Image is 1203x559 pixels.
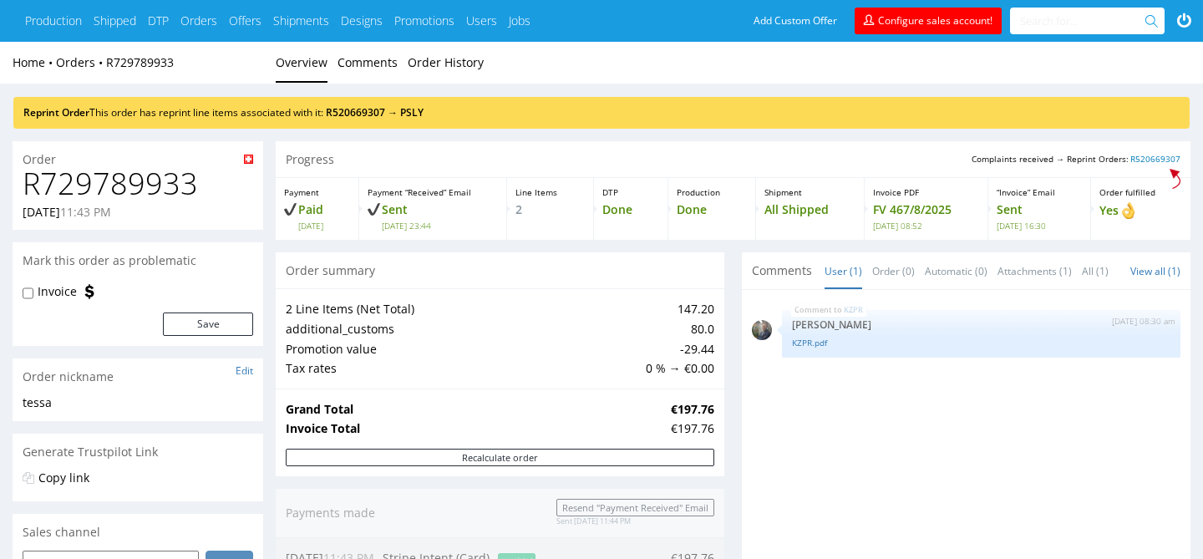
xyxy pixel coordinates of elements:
[148,13,169,29] a: DTP
[764,201,855,218] p: All Shipped
[368,201,498,231] p: Sent
[286,420,360,436] strong: Invoice Total
[276,141,1190,178] div: Progress
[1020,8,1148,34] input: Search for...
[38,470,89,485] a: Copy link
[602,186,659,198] p: DTP
[13,141,263,168] div: Order
[825,253,862,289] a: User (1)
[792,318,1170,331] p: [PERSON_NAME]
[1099,201,1182,220] p: Yes
[744,8,846,34] a: Add Custom Offer
[276,252,724,289] div: Order summary
[515,201,584,218] p: 2
[997,253,1072,289] a: Attachments (1)
[878,13,992,28] span: Configure sales account!
[764,186,855,198] p: Shipment
[400,105,424,119] a: PSLY
[244,155,253,164] img: ch-da8c749e3f0119f91875ddaa116f265d440150c8f647dd3f634a0eb0b474e2c9.png
[236,363,253,378] a: Edit
[180,13,217,29] a: Orders
[388,105,398,119] span: →
[671,401,714,417] strong: €197.76
[642,299,714,319] td: 147.20
[106,54,174,70] a: R729789933
[873,186,978,198] p: Invoice PDF
[997,201,1082,231] p: Sent
[855,8,1002,34] a: Configure sales account!
[13,54,56,70] a: Home
[81,283,98,300] img: icon-invoice-flag.svg
[56,54,106,70] a: Orders
[286,358,642,379] td: Tax rates
[997,220,1082,231] span: [DATE] 16:30
[1082,253,1109,289] a: All (1)
[13,242,263,279] div: Mark this order as problematic
[972,153,1180,165] div: Complaints received → Reprint Orders:
[163,313,253,336] button: Save
[273,13,329,29] a: Shipments
[1099,186,1182,198] p: Order fulfilled
[286,339,642,359] td: Promotion value
[60,204,111,220] span: 11:43 PM
[326,105,385,119] a: R520669307
[873,220,978,231] span: [DATE] 08:52
[997,186,1082,198] p: “Invoice” Email
[23,105,89,119] span: Reprint Order
[368,186,498,198] p: Payment “Received” Email
[752,262,812,279] span: Comments
[286,319,642,339] td: additional_customs
[94,13,136,29] a: Shipped
[341,13,383,29] a: Designs
[38,283,77,300] label: Invoice
[286,449,714,466] button: Recalculate order
[466,13,497,29] a: Users
[382,220,498,231] span: [DATE] 23:44
[872,253,915,289] a: Order (0)
[844,303,863,317] a: KZPR
[23,204,111,221] p: [DATE]
[1130,264,1180,278] a: View all (1)
[642,339,714,359] td: -29.44
[276,42,327,83] a: Overview
[671,420,714,437] div: €197.76
[394,13,454,29] a: Promotions
[752,320,772,340] img: mini_magick20221205-131-13piis0.jpeg
[1112,315,1175,328] p: [DATE] 08:30 am
[13,358,263,395] div: Order nickname
[229,13,261,29] a: Offers
[925,253,987,289] a: Automatic (0)
[286,299,642,319] td: 2 Line Items (Net Total)
[284,186,350,198] p: Payment
[338,42,398,83] a: Comments
[602,201,659,218] p: Done
[677,201,747,218] p: Done
[298,220,350,231] span: [DATE]
[792,337,1170,349] a: KZPR.pdf
[408,42,484,83] a: Order History
[13,514,263,551] div: Sales channel
[13,434,263,470] div: Generate Trustpilot Link
[509,13,530,29] a: Jobs
[642,319,714,339] td: 80.0
[23,167,253,201] h1: R729789933
[25,13,82,29] a: Production
[1130,153,1180,165] a: R520669307
[515,186,584,198] p: Line Items
[13,97,1190,129] div: This order has reprint line items associated with it:
[23,394,253,411] div: tessa
[873,201,978,231] p: FV 467/8/2025
[286,401,353,417] strong: Grand Total
[677,186,747,198] p: Production
[642,358,714,379] td: 0 % → €0.00
[284,201,350,231] p: Paid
